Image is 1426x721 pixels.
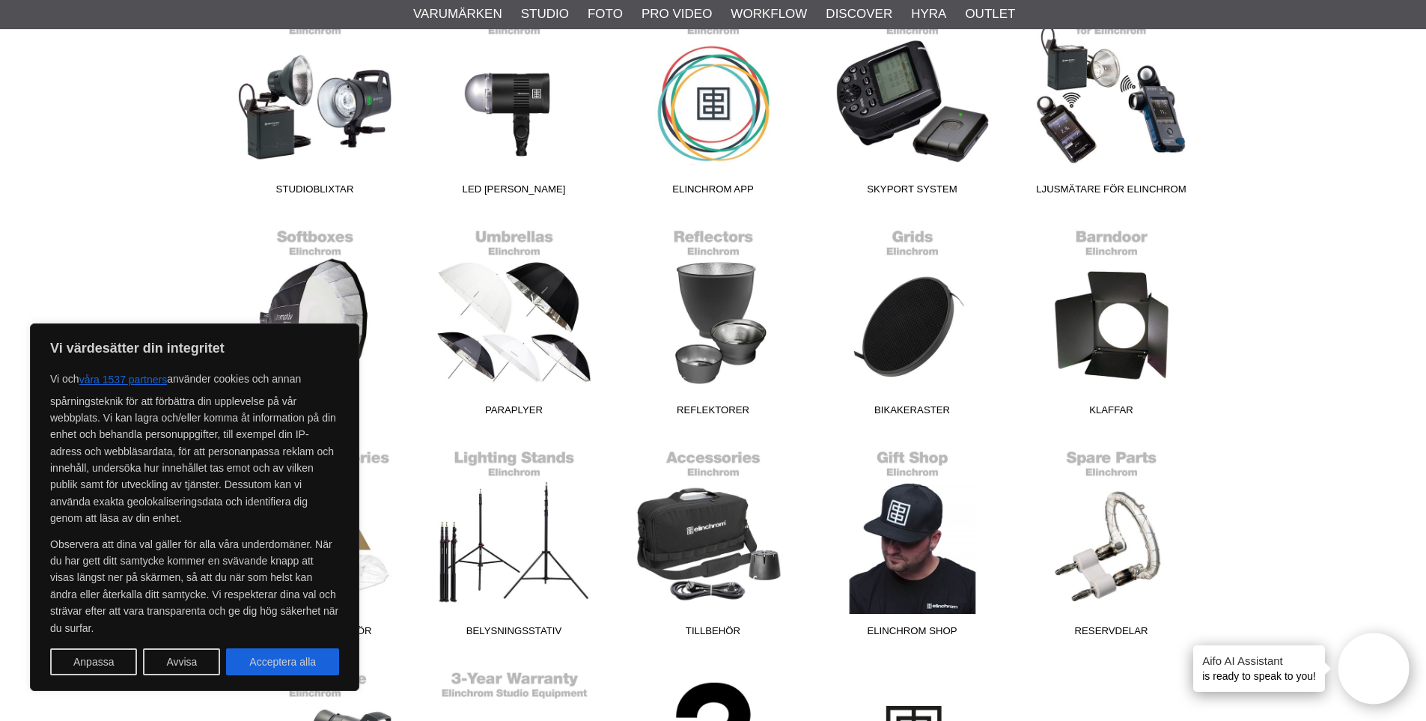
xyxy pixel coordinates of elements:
[1012,624,1211,644] span: Reservdelar
[521,4,569,24] a: Studio
[813,182,1012,202] span: Skyport System
[614,624,813,644] span: Tillbehör
[1193,645,1325,692] div: is ready to speak to you!
[413,4,502,24] a: Varumärken
[226,648,339,675] button: Acceptera alla
[50,648,137,675] button: Anpassa
[79,366,168,393] button: våra 1537 partners
[614,403,813,423] span: Reflektorer
[30,323,359,691] div: Vi värdesätter din integritet
[50,339,339,357] p: Vi värdesätter din integritet
[911,4,946,24] a: Hyra
[1012,403,1211,423] span: Klaffar
[965,4,1015,24] a: Outlet
[50,366,339,527] p: Vi och använder cookies och annan spårningsteknik för att förbättra din upplevelse på vår webbpla...
[588,4,623,24] a: Foto
[216,182,415,202] span: Studioblixtar
[1012,182,1211,202] span: Ljusmätare för Elinchrom
[1012,442,1211,644] a: Reservdelar
[642,4,712,24] a: Pro Video
[1012,221,1211,423] a: Klaffar
[143,648,220,675] button: Avvisa
[813,403,1012,423] span: Bikakeraster
[731,4,807,24] a: Workflow
[1202,653,1316,669] h4: Aifo AI Assistant
[813,624,1012,644] span: Elinchrom Shop
[614,182,813,202] span: Elinchrom App
[216,221,415,423] a: Softboxar
[50,536,339,636] p: Observera att dina val gäller för alla våra underdomäner. När du har gett ditt samtycke kommer en...
[614,442,813,644] a: Tillbehör
[415,442,614,644] a: Belysningsstativ
[415,403,614,423] span: Paraplyer
[813,221,1012,423] a: Bikakeraster
[813,442,1012,644] a: Elinchrom Shop
[826,4,892,24] a: Discover
[415,221,614,423] a: Paraplyer
[415,624,614,644] span: Belysningsstativ
[415,182,614,202] span: LED [PERSON_NAME]
[614,221,813,423] a: Reflektorer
